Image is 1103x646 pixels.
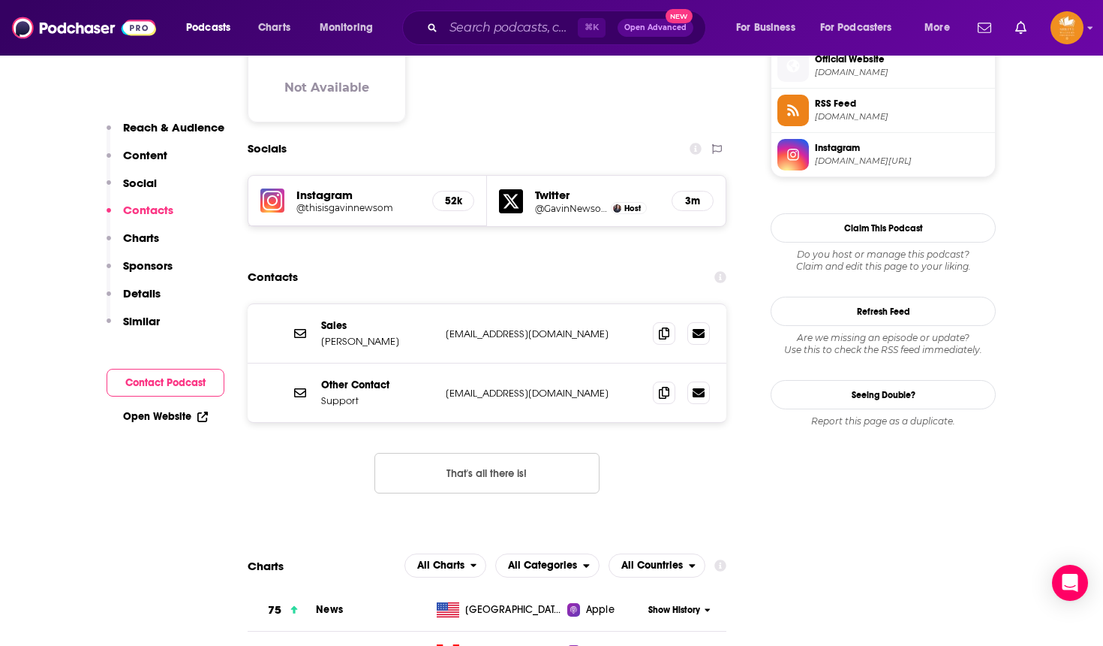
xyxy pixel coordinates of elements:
[123,286,161,300] p: Details
[123,148,167,162] p: Content
[248,590,316,631] a: 75
[248,16,299,40] a: Charts
[248,134,287,163] h2: Socials
[316,603,343,616] a: News
[107,120,224,148] button: Reach & Audience
[815,67,989,78] span: iheart.com
[624,24,687,32] span: Open Advanced
[107,258,173,286] button: Sponsors
[648,604,700,617] span: Show History
[107,286,161,314] button: Details
[123,203,173,217] p: Contacts
[374,453,600,494] button: Nothing here.
[771,297,996,326] button: Refresh Feed
[123,258,173,273] p: Sponsors
[123,120,224,134] p: Reach & Audience
[771,380,996,409] a: Seeing Double?
[624,204,641,213] span: Host
[123,410,208,423] a: Open Website
[609,554,705,578] button: open menu
[771,415,996,427] div: Report this page as a duplicate.
[684,195,701,207] h5: 3m
[914,16,969,40] button: open menu
[771,249,996,273] div: Claim and edit this page to your liking.
[321,379,434,391] p: Other Contact
[446,387,641,400] p: [EMAIL_ADDRESS][DOMAIN_NAME]
[107,203,173,231] button: Contacts
[567,602,643,617] a: Apple
[186,17,230,38] span: Podcasts
[726,16,814,40] button: open menu
[1052,565,1088,601] div: Open Intercom Messenger
[258,17,290,38] span: Charts
[445,195,461,207] h5: 52k
[924,17,950,38] span: More
[1050,11,1083,44] button: Show profile menu
[613,204,621,213] img: Gavin Newsom
[644,604,716,617] button: Show History
[417,560,464,571] span: All Charts
[535,203,607,214] a: @GavinNewsom
[248,559,284,573] h2: Charts
[321,319,434,332] p: Sales
[248,263,298,291] h2: Contacts
[176,16,250,40] button: open menu
[578,18,606,38] span: ⌘ K
[508,560,577,571] span: All Categories
[815,97,989,110] span: RSS Feed
[609,554,705,578] h2: Countries
[815,111,989,122] span: omnycontent.com
[416,11,720,45] div: Search podcasts, credits, & more...
[1050,11,1083,44] img: User Profile
[284,80,369,95] h3: Not Available
[1009,15,1032,41] a: Show notifications dropdown
[495,554,600,578] button: open menu
[771,332,996,356] div: Are we missing an episode or update? Use this to check the RSS feed immediately.
[666,9,693,23] span: New
[107,148,167,176] button: Content
[736,17,795,38] span: For Business
[618,19,693,37] button: Open AdvancedNew
[320,17,373,38] span: Monitoring
[1050,11,1083,44] span: Logged in as ShreveWilliams
[465,602,563,617] span: United States
[12,14,156,42] img: Podchaser - Follow, Share and Rate Podcasts
[431,602,568,617] a: [GEOGRAPHIC_DATA]
[777,50,989,82] a: Official Website[DOMAIN_NAME]
[815,155,989,167] span: instagram.com/thisisgavinnewsom
[296,188,420,202] h5: Instagram
[771,249,996,261] span: Do you host or manage this podcast?
[107,176,157,204] button: Social
[586,602,615,617] span: Apple
[268,602,281,619] h3: 75
[123,231,159,245] p: Charts
[309,16,392,40] button: open menu
[446,328,641,340] p: [EMAIL_ADDRESS][DOMAIN_NAME]
[771,213,996,243] button: Claim This Podcast
[123,314,160,328] p: Similar
[321,335,434,348] p: [PERSON_NAME]
[296,202,420,213] a: @thisisgavinnewsom
[260,189,284,213] img: iconImage
[815,141,989,155] span: Instagram
[321,394,434,407] p: Support
[404,554,487,578] button: open menu
[777,139,989,171] a: Instagram[DOMAIN_NAME][URL]
[107,231,159,258] button: Charts
[535,188,660,202] h5: Twitter
[107,314,160,342] button: Similar
[815,53,989,66] span: Official Website
[621,560,683,571] span: All Countries
[404,554,487,578] h2: Platforms
[972,15,997,41] a: Show notifications dropdown
[810,16,914,40] button: open menu
[820,17,892,38] span: For Podcasters
[107,369,224,397] button: Contact Podcast
[777,95,989,126] a: RSS Feed[DOMAIN_NAME]
[123,176,157,190] p: Social
[443,16,578,40] input: Search podcasts, credits, & more...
